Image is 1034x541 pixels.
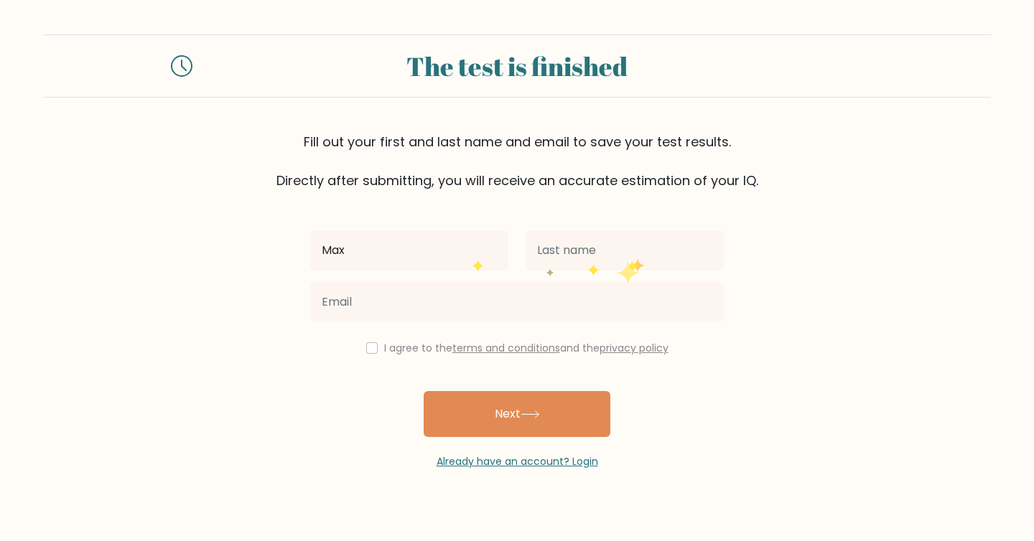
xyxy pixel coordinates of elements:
button: Next [424,391,610,437]
a: Already have an account? Login [437,454,598,469]
input: Email [310,282,724,322]
a: privacy policy [600,341,669,355]
div: The test is finished [210,47,824,85]
input: First name [310,230,508,270]
a: terms and conditions [452,341,560,355]
div: Fill out your first and last name and email to save your test results. Directly after submitting,... [43,132,991,190]
label: I agree to the and the [384,341,669,355]
input: Last name [526,230,724,270]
